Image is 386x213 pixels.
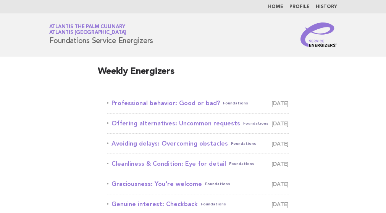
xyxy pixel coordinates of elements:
a: Genuine interest: CheckbackFoundations [DATE] [107,199,289,210]
span: Foundations [205,179,230,189]
span: [DATE] [271,199,289,210]
a: History [316,5,337,9]
span: [DATE] [271,179,289,189]
span: [DATE] [271,98,289,109]
a: Profile [289,5,310,9]
span: [DATE] [271,159,289,169]
span: [DATE] [271,138,289,149]
h1: Foundations Service Energizers [49,25,153,45]
a: Cleanliness & Condition: Eye for detailFoundations [DATE] [107,159,289,169]
h2: Weekly Energizers [98,66,289,84]
span: Foundations [223,98,248,109]
span: Foundations [231,138,256,149]
a: Professional behavior: Good or bad?Foundations [DATE] [107,98,289,109]
img: Service Energizers [300,22,337,47]
span: Foundations [229,159,254,169]
a: Home [268,5,283,9]
span: [DATE] [271,118,289,129]
a: Atlantis The Palm CulinaryAtlantis [GEOGRAPHIC_DATA] [49,24,126,35]
a: Graciousness: You're welcomeFoundations [DATE] [107,179,289,189]
a: Avoiding delays: Overcoming obstaclesFoundations [DATE] [107,138,289,149]
span: Foundations [243,118,268,129]
span: Foundations [201,199,226,210]
a: Offering alternatives: Uncommon requestsFoundations [DATE] [107,118,289,129]
span: Atlantis [GEOGRAPHIC_DATA] [49,30,126,35]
